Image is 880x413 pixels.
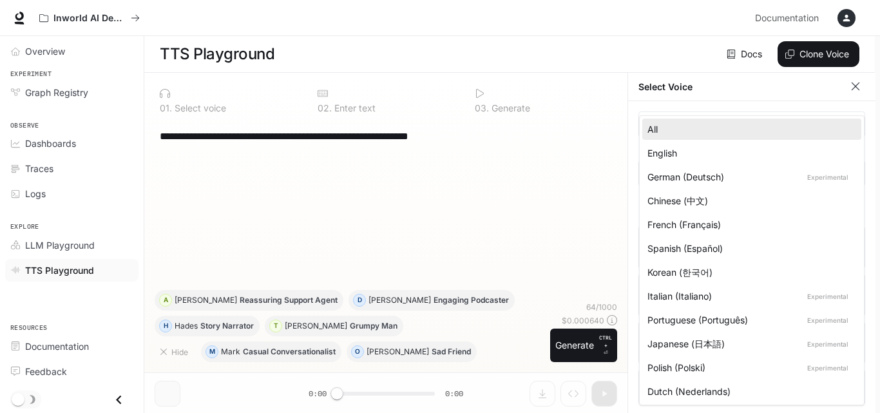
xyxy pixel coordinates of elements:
div: Polish (Polski) [647,361,851,374]
div: Korean (한국어) [647,265,851,279]
div: Spanish (Español) [647,242,851,255]
p: Experimental [805,314,851,326]
p: Experimental [805,291,851,302]
div: Chinese (中文) [647,194,851,207]
div: Dutch (Nederlands) [647,385,851,398]
div: Portuguese (Português) [647,313,851,327]
div: All [647,122,851,136]
div: French (Français) [647,218,851,231]
div: Italian (Italiano) [647,289,851,303]
p: Experimental [805,338,851,350]
div: German (Deutsch) [647,170,851,184]
p: Experimental [805,362,851,374]
div: Japanese (日本語) [647,337,851,351]
div: English [647,146,851,160]
p: Experimental [805,171,851,183]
